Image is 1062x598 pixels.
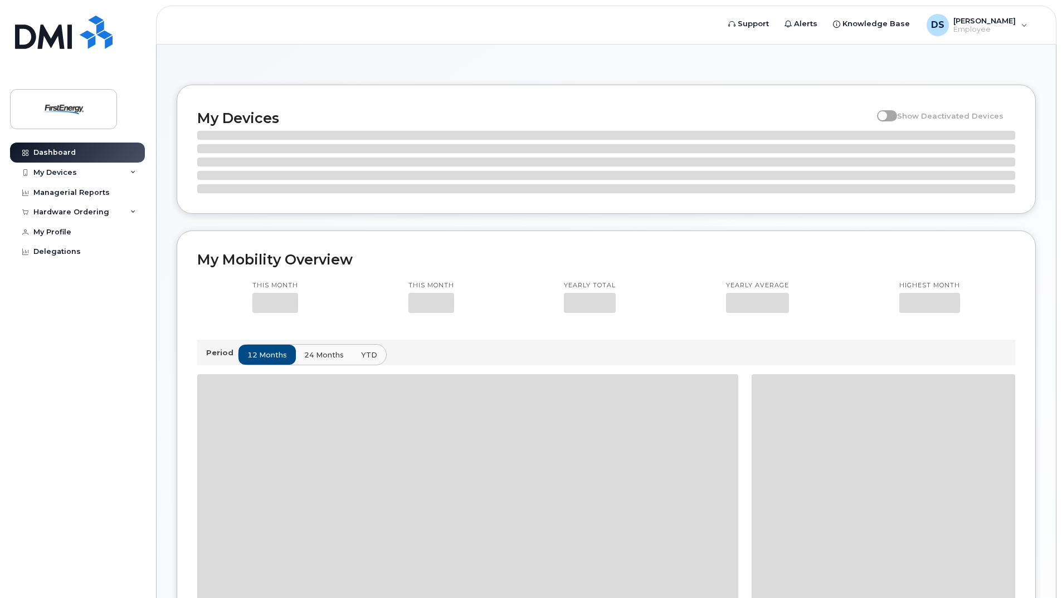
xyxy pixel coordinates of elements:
[361,350,377,360] span: YTD
[897,111,1003,120] span: Show Deactivated Devices
[304,350,344,360] span: 24 months
[564,281,616,290] p: Yearly total
[899,281,960,290] p: Highest month
[408,281,454,290] p: This month
[197,251,1015,268] h2: My Mobility Overview
[206,347,238,358] p: Period
[877,105,886,114] input: Show Deactivated Devices
[726,281,789,290] p: Yearly average
[197,110,871,126] h2: My Devices
[252,281,298,290] p: This month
